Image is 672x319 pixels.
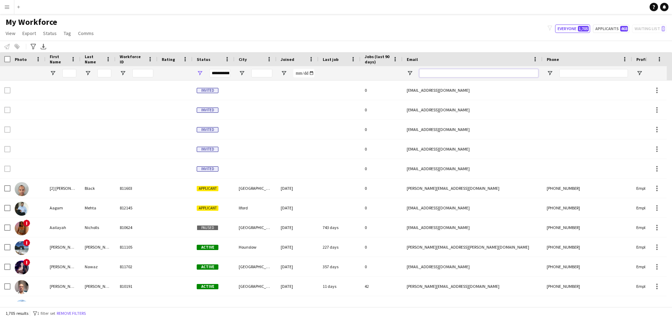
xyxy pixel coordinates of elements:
[293,69,314,77] input: Joined Filter Input
[197,127,218,132] span: Invited
[50,54,68,64] span: First Name
[197,206,218,211] span: Applicant
[276,218,318,237] div: [DATE]
[419,69,538,77] input: Email Filter Input
[85,54,103,64] span: Last Name
[80,198,115,217] div: Mehta
[402,218,542,237] div: [EMAIL_ADDRESS][DOMAIN_NAME]
[360,296,402,315] div: 0
[360,100,402,119] div: 0
[80,237,115,257] div: [PERSON_NAME]
[37,311,55,316] span: 1 filter set
[276,277,318,296] div: [DATE]
[29,42,37,51] app-action-btn: Advanced filters
[20,29,39,38] a: Export
[542,237,632,257] div: [PHONE_NUMBER]
[39,42,48,51] app-action-btn: Export XLSX
[239,70,245,76] button: Open Filter Menu
[132,69,153,77] input: Workforce ID Filter Input
[45,218,80,237] div: Aailayah
[4,107,10,113] input: Row Selection is disabled for this row (unchecked)
[542,218,632,237] div: [PHONE_NUMBER]
[45,277,80,296] div: [PERSON_NAME]
[80,218,115,237] div: Nicholls
[402,120,542,139] div: [EMAIL_ADDRESS][DOMAIN_NAME]
[234,277,276,296] div: [GEOGRAPHIC_DATA]
[197,147,218,152] span: Invited
[75,29,97,38] a: Comms
[276,198,318,217] div: [DATE]
[360,237,402,257] div: 0
[197,284,218,289] span: Active
[402,237,542,257] div: [PERSON_NAME][EMAIL_ADDRESS][PERSON_NAME][DOMAIN_NAME]
[547,57,559,62] span: Phone
[234,179,276,198] div: [GEOGRAPHIC_DATA]
[197,108,218,113] span: Invited
[115,218,157,237] div: 810624
[40,29,59,38] a: Status
[402,100,542,119] div: [EMAIL_ADDRESS][DOMAIN_NAME]
[542,257,632,276] div: [PHONE_NUMBER]
[120,54,145,64] span: Workforce ID
[6,30,15,36] span: View
[23,239,30,246] span: !
[360,179,402,198] div: 0
[3,29,18,38] a: View
[22,30,36,36] span: Export
[402,81,542,100] div: [EMAIL_ADDRESS][DOMAIN_NAME]
[115,198,157,217] div: 812145
[45,198,80,217] div: Aagam
[402,179,542,198] div: [PERSON_NAME][EMAIL_ADDRESS][DOMAIN_NAME]
[45,179,80,198] div: [2] [PERSON_NAME]
[251,69,272,77] input: City Filter Input
[234,237,276,257] div: Hounslow
[197,225,218,230] span: Paused
[360,81,402,100] div: 0
[318,218,360,237] div: 743 days
[15,300,29,314] img: Aaron King
[15,221,29,235] img: Aailayah Nicholls
[64,30,71,36] span: Tag
[620,26,628,32] span: 468
[234,296,276,315] div: Ramsgate
[78,30,94,36] span: Comms
[318,257,360,276] div: 357 days
[45,296,80,315] div: [PERSON_NAME]
[360,198,402,217] div: 0
[120,70,126,76] button: Open Filter Menu
[636,57,650,62] span: Profile
[578,26,589,32] span: 1,705
[4,87,10,93] input: Row Selection is disabled for this row (unchecked)
[555,25,590,33] button: Everyone1,705
[542,179,632,198] div: [PHONE_NUMBER]
[402,139,542,159] div: [EMAIL_ADDRESS][DOMAIN_NAME]
[23,220,30,227] span: !
[4,146,10,152] input: Row Selection is disabled for this row (unchecked)
[45,237,80,257] div: [PERSON_NAME]
[318,277,360,296] div: 11 days
[4,166,10,172] input: Row Selection is disabled for this row (unchecked)
[281,57,294,62] span: Joined
[542,277,632,296] div: [PHONE_NUMBER]
[45,257,80,276] div: [PERSON_NAME]
[15,182,29,196] img: [2] Bradley Black
[276,179,318,198] div: [DATE]
[97,69,111,77] input: Last Name Filter Input
[197,166,218,172] span: Invited
[115,179,157,198] div: 811603
[365,54,390,64] span: Jobs (last 90 days)
[360,159,402,178] div: 0
[15,202,29,216] img: Aagam Mehta
[197,88,218,93] span: Invited
[197,264,218,270] span: Active
[281,70,287,76] button: Open Filter Menu
[61,29,74,38] a: Tag
[547,70,553,76] button: Open Filter Menu
[636,70,643,76] button: Open Filter Menu
[234,257,276,276] div: [GEOGRAPHIC_DATA]
[360,139,402,159] div: 0
[43,30,57,36] span: Status
[80,296,115,315] div: King
[197,245,218,250] span: Active
[593,25,629,33] button: Applicants468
